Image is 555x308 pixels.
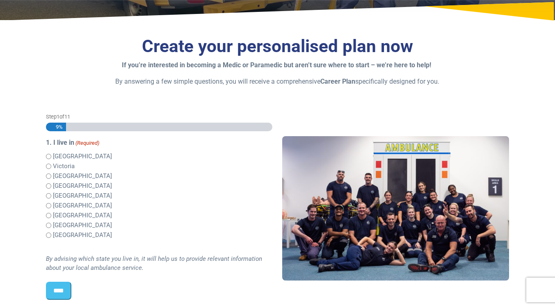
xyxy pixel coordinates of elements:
legend: 1. I live in [46,138,273,148]
p: Step of [46,113,273,121]
label: [GEOGRAPHIC_DATA] [53,171,112,181]
label: [GEOGRAPHIC_DATA] [53,191,112,201]
strong: Career Plan [320,78,355,85]
label: [GEOGRAPHIC_DATA] [53,230,112,240]
label: [GEOGRAPHIC_DATA] [53,211,112,220]
span: 1 [57,114,59,120]
label: Victoria [53,162,75,171]
span: 11 [64,114,70,120]
span: 9% [52,123,63,131]
label: [GEOGRAPHIC_DATA] [53,221,112,230]
label: [GEOGRAPHIC_DATA] [53,201,112,210]
h3: Create your personalised plan now [46,36,509,57]
strong: If you’re interested in becoming a Medic or Paramedic but aren’t sure where to start – we’re here... [122,61,431,69]
label: [GEOGRAPHIC_DATA] [53,152,112,161]
i: By advising which state you live in, it will help us to provide relevant information about your l... [46,255,262,272]
p: By answering a few simple questions, you will receive a comprehensive specifically designed for you. [46,77,509,87]
label: [GEOGRAPHIC_DATA] [53,181,112,191]
span: (Required) [75,139,99,147]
